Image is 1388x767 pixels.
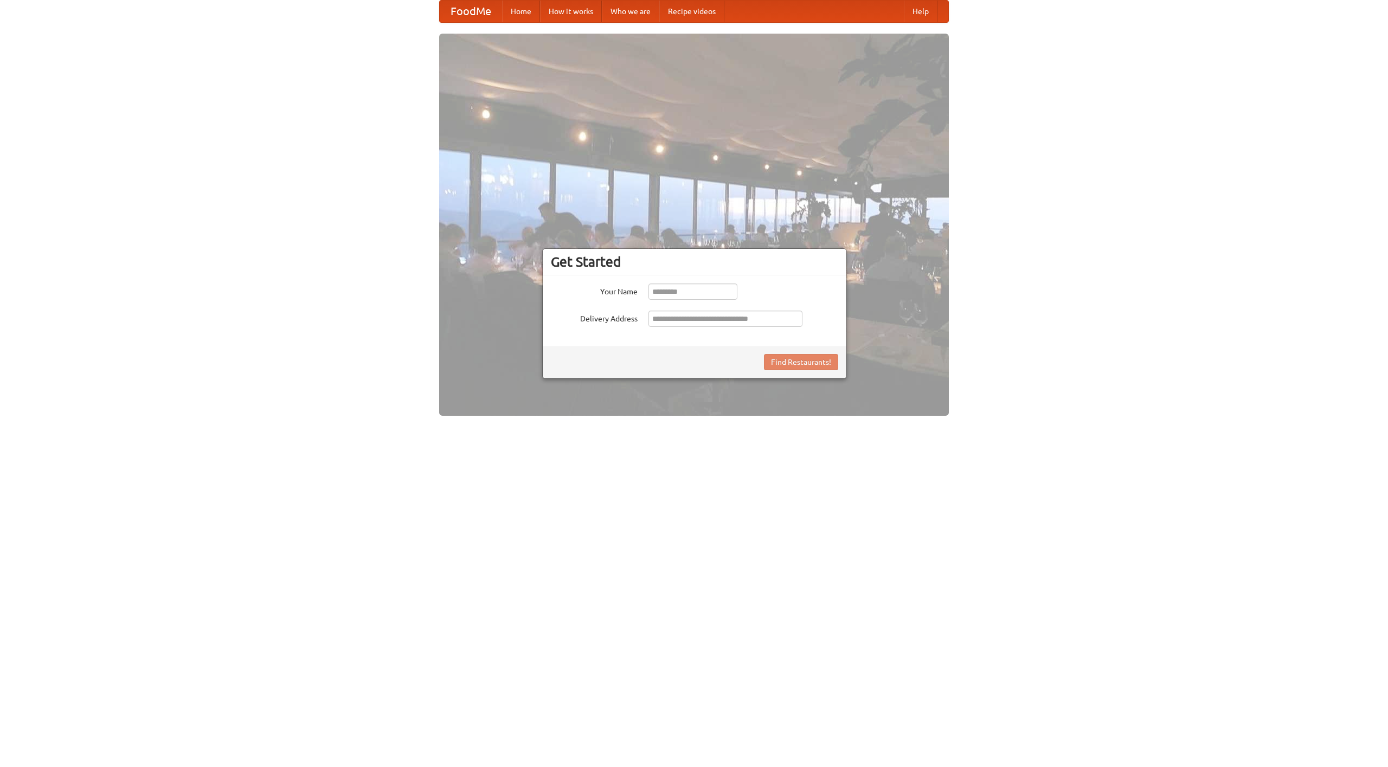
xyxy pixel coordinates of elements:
label: Delivery Address [551,311,638,324]
a: How it works [540,1,602,22]
a: Who we are [602,1,659,22]
h3: Get Started [551,254,838,270]
a: Help [904,1,937,22]
label: Your Name [551,283,638,297]
a: Recipe videos [659,1,724,22]
a: Home [502,1,540,22]
a: FoodMe [440,1,502,22]
button: Find Restaurants! [764,354,838,370]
